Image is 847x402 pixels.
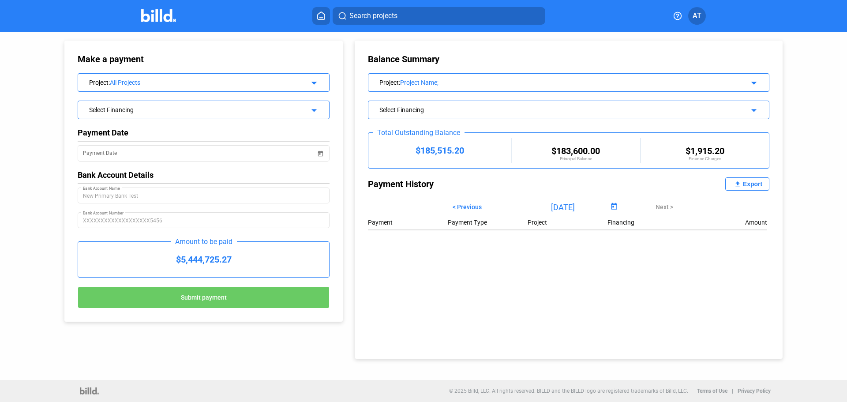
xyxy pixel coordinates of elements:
[512,146,640,156] div: $183,600.00
[608,201,620,213] button: Open calendar
[316,144,325,153] button: Open calendar
[732,388,733,394] p: |
[449,388,688,394] p: © 2025 Billd, LLC. All rights reserved. BILLD and the BILLD logo are registered trademarks of Bil...
[349,11,397,21] span: Search projects
[607,219,687,226] div: Financing
[89,105,295,113] div: Select Financing
[307,76,318,87] mat-icon: arrow_drop_down
[528,219,607,226] div: Project
[110,79,295,86] div: All Projects
[368,54,769,64] div: Balance Summary
[78,286,330,308] button: Submit payment
[446,199,488,214] button: < Previous
[181,294,227,301] span: Submit payment
[368,219,448,226] div: Payment
[697,388,727,394] b: Terms of Use
[649,199,680,214] button: Next >
[379,77,720,86] div: Project
[78,128,330,137] div: Payment Date
[80,387,99,394] img: logo
[373,128,465,137] div: Total Outstanding Balance
[688,7,706,25] button: AT
[78,170,330,180] div: Bank Account Details
[379,105,720,113] div: Select Financing
[738,388,771,394] b: Privacy Policy
[171,237,237,246] div: Amount to be paid
[400,79,720,86] div: Project Name;
[641,156,769,161] div: Finance Charges
[453,203,482,210] span: < Previous
[747,104,758,114] mat-icon: arrow_drop_down
[732,179,743,189] mat-icon: file_upload
[368,145,511,156] div: $185,515.20
[78,54,229,64] div: Make a payment
[656,203,673,210] span: Next >
[399,79,400,86] span: :
[109,79,110,86] span: :
[333,7,545,25] button: Search projects
[448,219,528,226] div: Payment Type
[512,156,640,161] div: Principal Balance
[725,177,769,191] button: Export
[307,104,318,114] mat-icon: arrow_drop_down
[141,9,176,22] img: Billd Company Logo
[641,146,769,156] div: $1,915.20
[747,76,758,87] mat-icon: arrow_drop_down
[78,242,329,277] div: $5,444,725.27
[693,11,701,21] span: AT
[368,177,569,191] div: Payment History
[743,180,762,188] div: Export
[745,219,767,226] div: Amount
[89,77,295,86] div: Project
